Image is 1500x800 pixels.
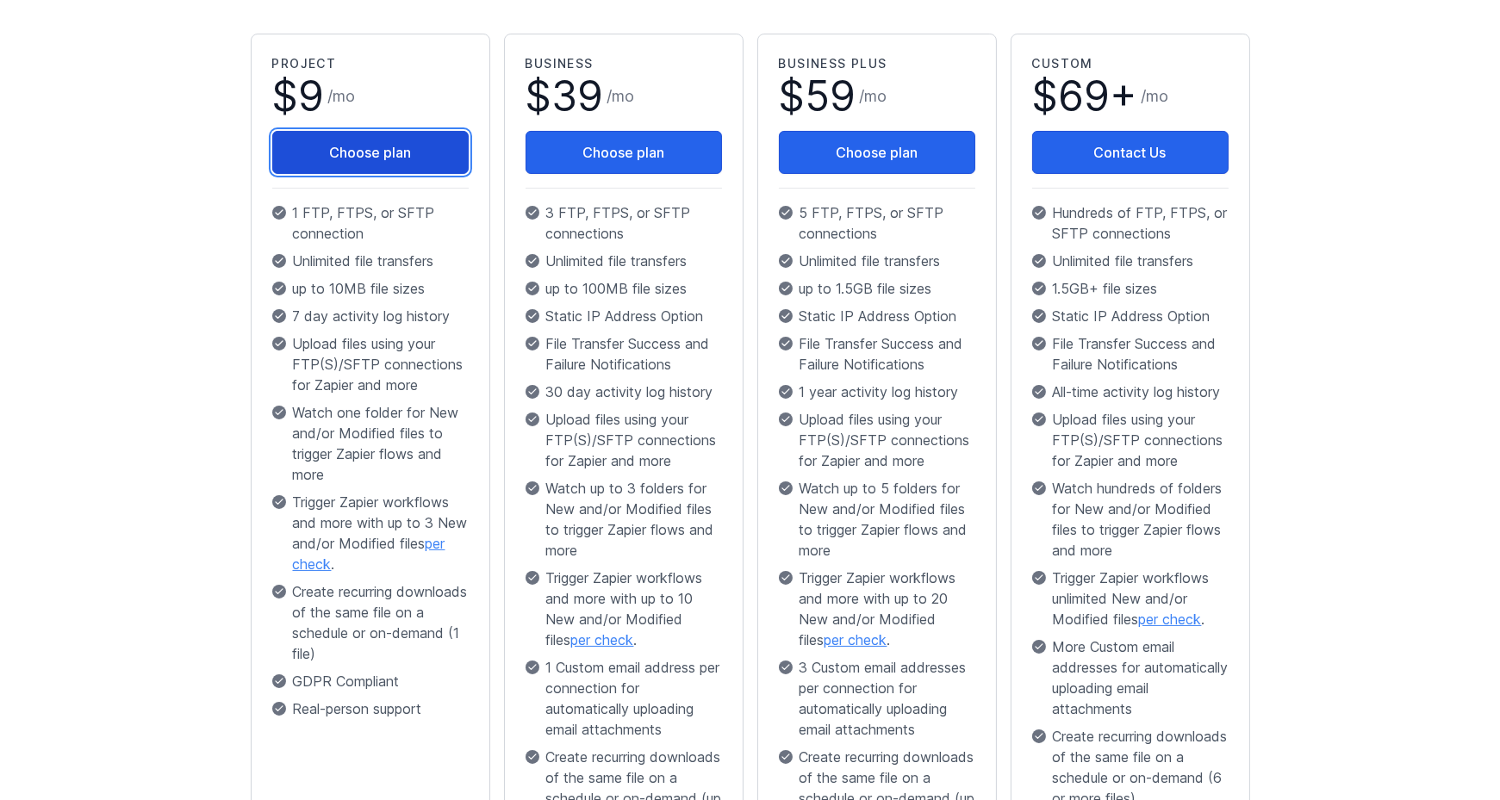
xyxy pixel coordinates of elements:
p: Unlimited file transfers [526,251,722,271]
span: mo [1147,87,1169,105]
h2: Custom [1032,55,1229,72]
p: Watch up to 3 folders for New and/or Modified files to trigger Zapier flows and more [526,478,722,561]
p: Real-person support [272,698,469,719]
p: up to 10MB file sizes [272,278,469,299]
span: 59 [806,71,856,121]
p: Upload files using your FTP(S)/SFTP connections for Zapier and more [779,409,975,471]
span: $ [526,76,604,117]
p: 3 FTP, FTPS, or SFTP connections [526,202,722,244]
a: Contact Us [1032,131,1229,174]
a: per check [571,631,634,648]
span: Trigger Zapier workflows and more with up to 20 New and/or Modified files . [800,567,975,650]
span: / [1142,84,1169,109]
span: mo [613,87,635,105]
h2: Project [272,55,469,72]
p: Unlimited file transfers [272,251,469,271]
span: $ [272,76,325,117]
p: 3 Custom email addresses per connection for automatically uploading email attachments [779,657,975,740]
p: GDPR Compliant [272,671,469,691]
span: Trigger Zapier workflows and more with up to 3 New and/or Modified files . [293,492,469,574]
p: 7 day activity log history [272,306,469,326]
span: 9 [299,71,325,121]
span: 39 [552,71,604,121]
p: Watch one folder for New and/or Modified files to trigger Zapier flows and more [272,402,469,485]
h2: Business Plus [779,55,975,72]
p: Static IP Address Option [779,306,975,326]
span: Trigger Zapier workflows unlimited New and/or Modified files . [1053,567,1229,629]
p: Upload files using your FTP(S)/SFTP connections for Zapier and more [1032,409,1229,471]
span: mo [333,87,356,105]
p: 1 Custom email address per connection for automatically uploading email attachments [526,657,722,740]
p: All-time activity log history [1032,381,1229,402]
p: Hundreds of FTP, FTPS, or SFTP connections [1032,202,1229,244]
button: Choose plan [526,131,722,174]
p: Create recurring downloads of the same file on a schedule or on-demand (1 file) [272,581,469,664]
iframe: Drift Widget Chat Controller [1414,714,1479,779]
span: / [328,84,356,109]
p: 1 FTP, FTPS, or SFTP connection [272,202,469,244]
span: $ [779,76,856,117]
span: / [860,84,887,109]
p: File Transfer Success and Failure Notifications [1032,333,1229,375]
p: up to 100MB file sizes [526,278,722,299]
p: Unlimited file transfers [779,251,975,271]
p: 30 day activity log history [526,381,722,402]
p: File Transfer Success and Failure Notifications [779,333,975,375]
a: per check [1139,611,1202,628]
span: $ [1032,76,1138,117]
p: Watch hundreds of folders for New and/or Modified files to trigger Zapier flows and more [1032,478,1229,561]
span: Trigger Zapier workflows and more with up to 10 New and/or Modified files . [546,567,722,650]
span: / [607,84,635,109]
span: 69+ [1059,71,1138,121]
p: 1.5GB+ file sizes [1032,278,1229,299]
button: Choose plan [779,131,975,174]
p: Watch up to 5 folders for New and/or Modified files to trigger Zapier flows and more [779,478,975,561]
span: mo [865,87,887,105]
button: Choose plan [272,131,469,174]
p: Unlimited file transfers [1032,251,1229,271]
p: More Custom email addresses for automatically uploading email attachments [1032,636,1229,719]
a: per check [293,535,445,573]
a: per check [825,631,887,648]
p: Upload files using your FTP(S)/SFTP connections for Zapier and more [272,333,469,395]
p: up to 1.5GB file sizes [779,278,975,299]
p: 1 year activity log history [779,381,975,402]
p: 5 FTP, FTPS, or SFTP connections [779,202,975,244]
p: File Transfer Success and Failure Notifications [526,333,722,375]
p: Static IP Address Option [526,306,722,326]
p: Static IP Address Option [1032,306,1229,326]
p: Upload files using your FTP(S)/SFTP connections for Zapier and more [526,409,722,471]
h2: Business [526,55,722,72]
